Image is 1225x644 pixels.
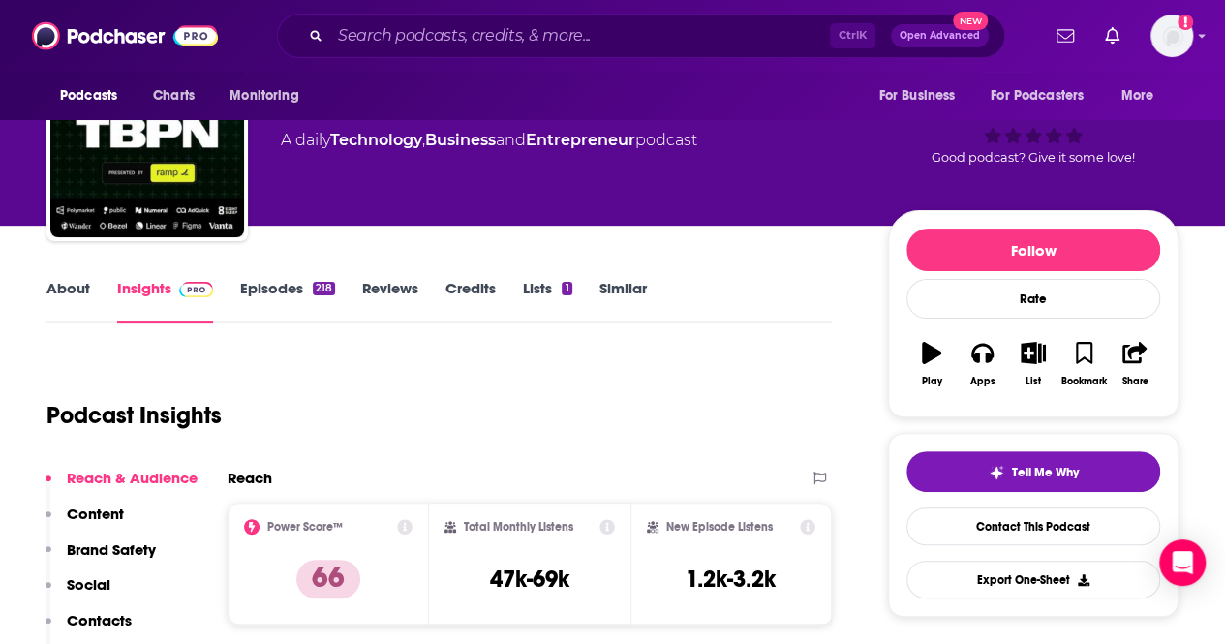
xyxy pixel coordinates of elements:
[281,129,697,152] div: A daily podcast
[978,77,1112,114] button: open menu
[1026,376,1041,387] div: List
[906,561,1160,598] button: Export One-Sheet
[179,282,213,297] img: Podchaser Pro
[362,279,418,323] a: Reviews
[330,20,830,51] input: Search podcasts, credits, & more...
[46,469,198,505] button: Reach & Audience
[1058,329,1109,399] button: Bookmark
[313,282,335,295] div: 218
[562,282,571,295] div: 1
[140,77,206,114] a: Charts
[267,520,343,534] h2: Power Score™
[1049,19,1082,52] a: Show notifications dropdown
[46,77,142,114] button: open menu
[891,24,989,47] button: Open AdvancedNew
[464,520,573,534] h2: Total Monthly Listens
[922,376,942,387] div: Play
[46,401,222,430] h1: Podcast Insights
[1150,15,1193,57] span: Logged in as danikarchmer
[46,540,156,576] button: Brand Safety
[230,82,298,109] span: Monitoring
[60,82,117,109] span: Podcasts
[906,329,957,399] button: Play
[1159,539,1206,586] div: Open Intercom Messenger
[865,77,979,114] button: open menu
[1150,15,1193,57] button: Show profile menu
[67,540,156,559] p: Brand Safety
[496,131,526,149] span: and
[686,565,776,594] h3: 1.2k-3.2k
[422,131,425,149] span: ,
[67,611,132,629] p: Contacts
[1108,77,1179,114] button: open menu
[523,279,571,323] a: Lists1
[991,82,1084,109] span: For Podcasters
[46,505,124,540] button: Content
[240,279,335,323] a: Episodes218
[216,77,323,114] button: open menu
[970,376,995,387] div: Apps
[490,565,569,594] h3: 47k-69k
[67,469,198,487] p: Reach & Audience
[277,14,1005,58] div: Search podcasts, credits, & more...
[67,505,124,523] p: Content
[932,150,1135,165] span: Good podcast? Give it some love!
[599,279,647,323] a: Similar
[296,560,360,598] p: 66
[1110,329,1160,399] button: Share
[1097,19,1127,52] a: Show notifications dropdown
[228,469,272,487] h2: Reach
[900,31,980,41] span: Open Advanced
[1178,15,1193,30] svg: Add a profile image
[32,17,218,54] img: Podchaser - Follow, Share and Rate Podcasts
[153,82,195,109] span: Charts
[666,520,773,534] h2: New Episode Listens
[1150,15,1193,57] img: User Profile
[957,329,1007,399] button: Apps
[1121,376,1148,387] div: Share
[425,131,496,149] a: Business
[906,229,1160,271] button: Follow
[46,575,110,611] button: Social
[445,279,496,323] a: Credits
[330,131,422,149] a: Technology
[1012,465,1079,480] span: Tell Me Why
[526,131,635,149] a: Entrepreneur
[1008,329,1058,399] button: List
[46,279,90,323] a: About
[906,279,1160,319] div: Rate
[906,451,1160,492] button: tell me why sparkleTell Me Why
[830,23,875,48] span: Ctrl K
[67,575,110,594] p: Social
[878,82,955,109] span: For Business
[1061,376,1107,387] div: Bookmark
[989,465,1004,480] img: tell me why sparkle
[50,44,244,237] img: TBPN
[906,507,1160,545] a: Contact This Podcast
[1121,82,1154,109] span: More
[953,12,988,30] span: New
[117,279,213,323] a: InsightsPodchaser Pro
